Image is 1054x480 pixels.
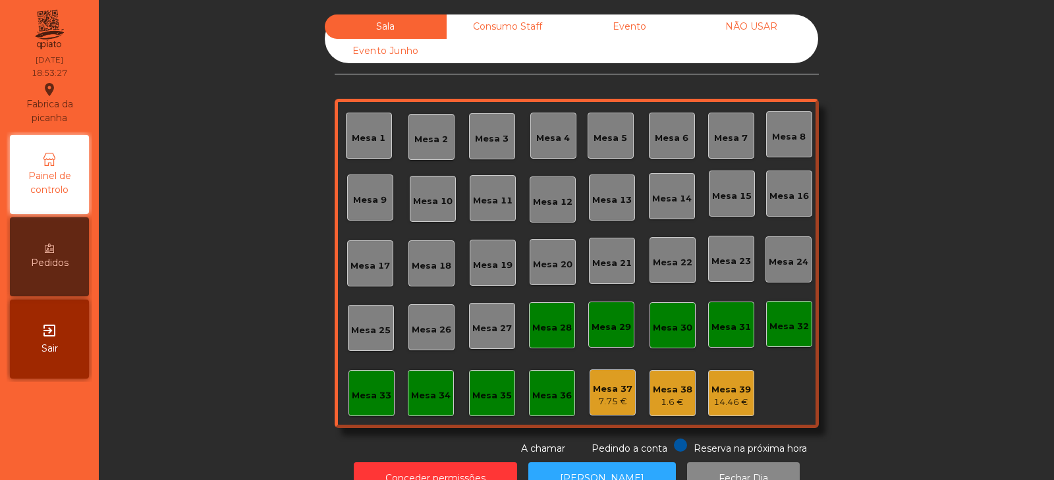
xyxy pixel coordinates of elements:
[412,259,451,273] div: Mesa 18
[352,389,391,402] div: Mesa 33
[714,132,748,145] div: Mesa 7
[653,396,692,409] div: 1.6 €
[351,324,391,337] div: Mesa 25
[473,259,513,272] div: Mesa 19
[653,321,692,334] div: Mesa 30
[772,130,806,144] div: Mesa 8
[32,67,67,79] div: 18:53:27
[475,132,509,146] div: Mesa 3
[447,14,569,39] div: Consumo Staff
[711,255,751,268] div: Mesa 23
[593,383,632,396] div: Mesa 37
[593,395,632,408] div: 7.75 €
[653,256,692,269] div: Mesa 22
[42,342,58,356] span: Sair
[42,82,57,97] i: location_on
[690,14,812,39] div: NÃO USAR
[31,256,69,270] span: Pedidos
[592,321,631,334] div: Mesa 29
[592,194,632,207] div: Mesa 13
[594,132,627,145] div: Mesa 5
[653,383,692,396] div: Mesa 38
[694,442,807,454] span: Reserva na próxima hora
[769,255,808,269] div: Mesa 24
[325,14,447,39] div: Sala
[655,132,688,145] div: Mesa 6
[413,195,453,208] div: Mesa 10
[592,442,667,454] span: Pedindo a conta
[712,190,752,203] div: Mesa 15
[532,321,572,334] div: Mesa 28
[521,442,565,454] span: A chamar
[569,14,690,39] div: Evento
[42,323,57,338] i: exit_to_app
[711,383,751,396] div: Mesa 39
[352,132,385,145] div: Mesa 1
[353,194,387,207] div: Mesa 9
[592,257,632,270] div: Mesa 21
[533,258,572,271] div: Mesa 20
[36,54,63,66] div: [DATE]
[532,389,572,402] div: Mesa 36
[536,132,570,145] div: Mesa 4
[412,323,451,336] div: Mesa 26
[533,196,572,209] div: Mesa 12
[711,321,751,334] div: Mesa 31
[33,7,65,53] img: qpiato
[472,389,512,402] div: Mesa 35
[350,259,390,273] div: Mesa 17
[769,190,809,203] div: Mesa 16
[414,133,448,146] div: Mesa 2
[472,322,512,335] div: Mesa 27
[652,192,692,205] div: Mesa 14
[325,39,447,63] div: Evento Junho
[769,320,809,333] div: Mesa 32
[473,194,513,207] div: Mesa 11
[411,389,451,402] div: Mesa 34
[711,396,751,409] div: 14.46 €
[13,169,86,197] span: Painel de controlo
[11,82,88,125] div: Fabrica da picanha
